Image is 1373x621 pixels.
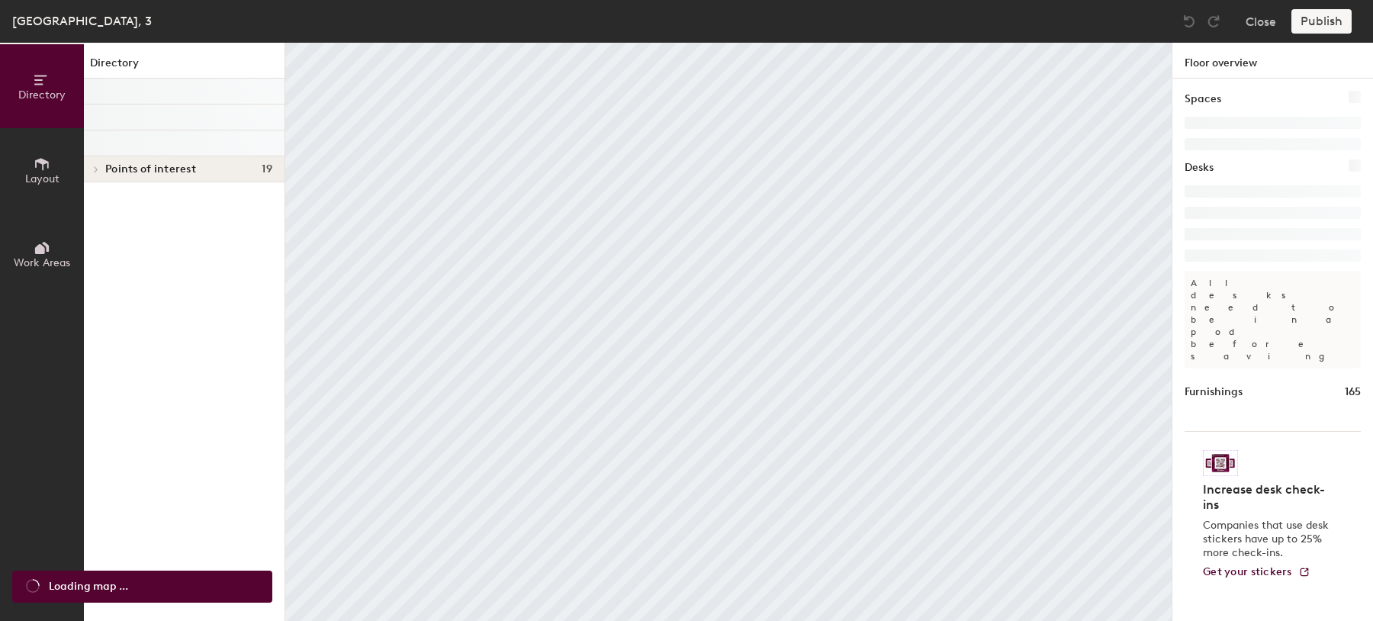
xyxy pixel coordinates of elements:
span: Work Areas [14,256,70,269]
h4: Increase desk check-ins [1203,482,1333,513]
span: 19 [262,163,272,175]
p: Companies that use desk stickers have up to 25% more check-ins. [1203,519,1333,560]
a: Get your stickers [1203,566,1310,579]
img: Sticker logo [1203,450,1238,476]
span: Loading map ... [49,578,128,595]
h1: Floor overview [1172,43,1373,79]
p: All desks need to be in a pod before saving [1185,271,1361,368]
img: Undo [1182,14,1197,29]
button: Close [1246,9,1276,34]
span: Get your stickers [1203,565,1292,578]
h1: 165 [1345,384,1361,401]
span: Directory [18,88,66,101]
span: Layout [25,172,59,185]
h1: Spaces [1185,91,1221,108]
canvas: Map [285,43,1172,621]
h1: Directory [84,55,285,79]
h1: Desks [1185,159,1214,176]
img: Redo [1206,14,1221,29]
span: Points of interest [105,163,196,175]
h1: Furnishings [1185,384,1243,401]
div: [GEOGRAPHIC_DATA], 3 [12,11,152,31]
